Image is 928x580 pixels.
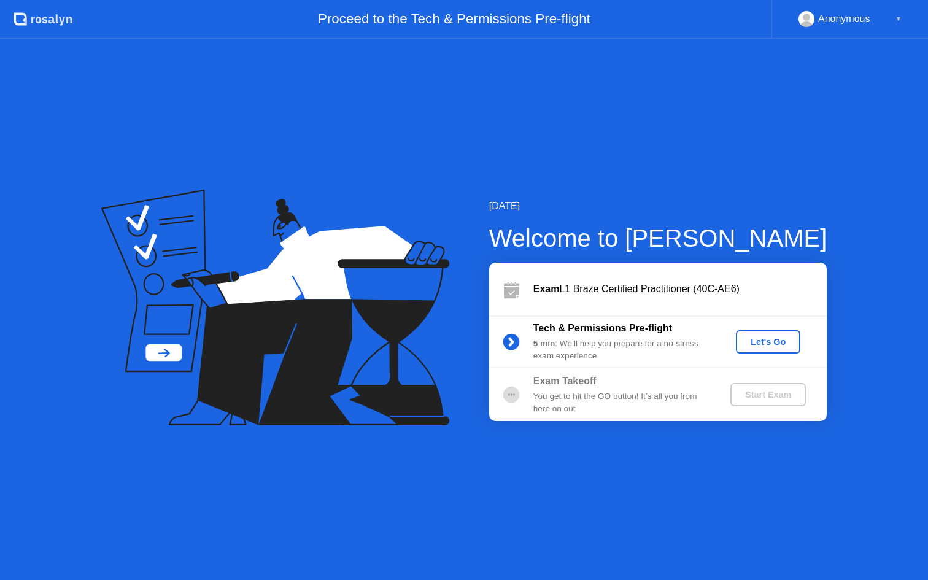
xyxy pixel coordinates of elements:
b: Tech & Permissions Pre-flight [533,323,672,333]
div: ▼ [895,11,902,27]
b: Exam Takeoff [533,376,597,386]
div: L1 Braze Certified Practitioner (40C-AE6) [533,282,827,296]
button: Let's Go [736,330,800,354]
div: [DATE] [489,199,827,214]
div: You get to hit the GO button! It’s all you from here on out [533,390,710,416]
div: Welcome to [PERSON_NAME] [489,220,827,257]
b: Exam [533,284,560,294]
div: : We’ll help you prepare for a no-stress exam experience [533,338,710,363]
div: Let's Go [741,337,795,347]
div: Anonymous [818,11,870,27]
b: 5 min [533,339,555,348]
div: Start Exam [735,390,801,400]
button: Start Exam [730,383,806,406]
